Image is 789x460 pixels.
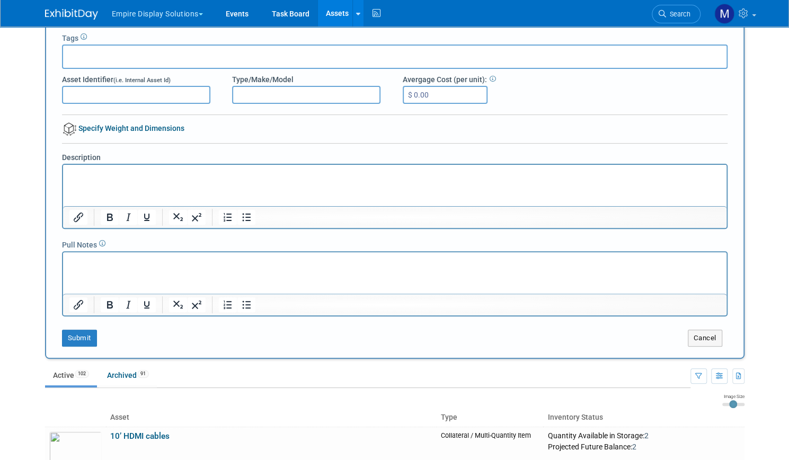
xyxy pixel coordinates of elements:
[547,440,740,452] div: Projected Future Balance:
[188,297,206,312] button: Superscript
[62,74,171,85] label: Asset Identifier
[403,75,487,84] span: Avergage Cost (per unit):
[169,297,187,312] button: Subscript
[237,210,255,225] button: Bullet list
[688,330,722,347] button: Cancel
[722,393,744,400] div: Image Size
[63,252,726,294] iframe: Rich Text Area
[62,124,184,132] a: Specify Weight and Dimensions
[110,431,170,441] a: 10’ HDMI cables
[69,297,87,312] button: Insert/edit link
[101,297,119,312] button: Bold
[69,210,87,225] button: Insert/edit link
[101,210,119,225] button: Bold
[188,210,206,225] button: Superscript
[62,30,728,43] div: Tags
[106,409,437,427] th: Asset
[119,297,137,312] button: Italic
[137,370,149,378] span: 91
[62,152,101,163] label: Description
[45,365,97,385] a: Active102
[437,409,543,427] th: Type
[714,4,734,24] img: Matt h
[113,77,171,84] span: (i.e. Internal Asset Id)
[644,431,648,440] span: 2
[237,297,255,312] button: Bullet list
[632,443,636,451] span: 2
[63,165,726,206] iframe: Rich Text Area
[62,237,728,250] div: Pull Notes
[652,5,701,23] a: Search
[169,210,187,225] button: Subscript
[63,122,76,136] img: bvolume.png
[119,210,137,225] button: Italic
[219,297,237,312] button: Numbered list
[138,210,156,225] button: Underline
[547,431,740,441] div: Quantity Available in Storage:
[99,365,157,385] a: Archived91
[75,370,89,378] span: 102
[138,297,156,312] button: Underline
[62,330,97,347] button: Submit
[219,210,237,225] button: Numbered list
[666,10,690,18] span: Search
[232,74,294,85] label: Type/Make/Model
[45,9,98,20] img: ExhibitDay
